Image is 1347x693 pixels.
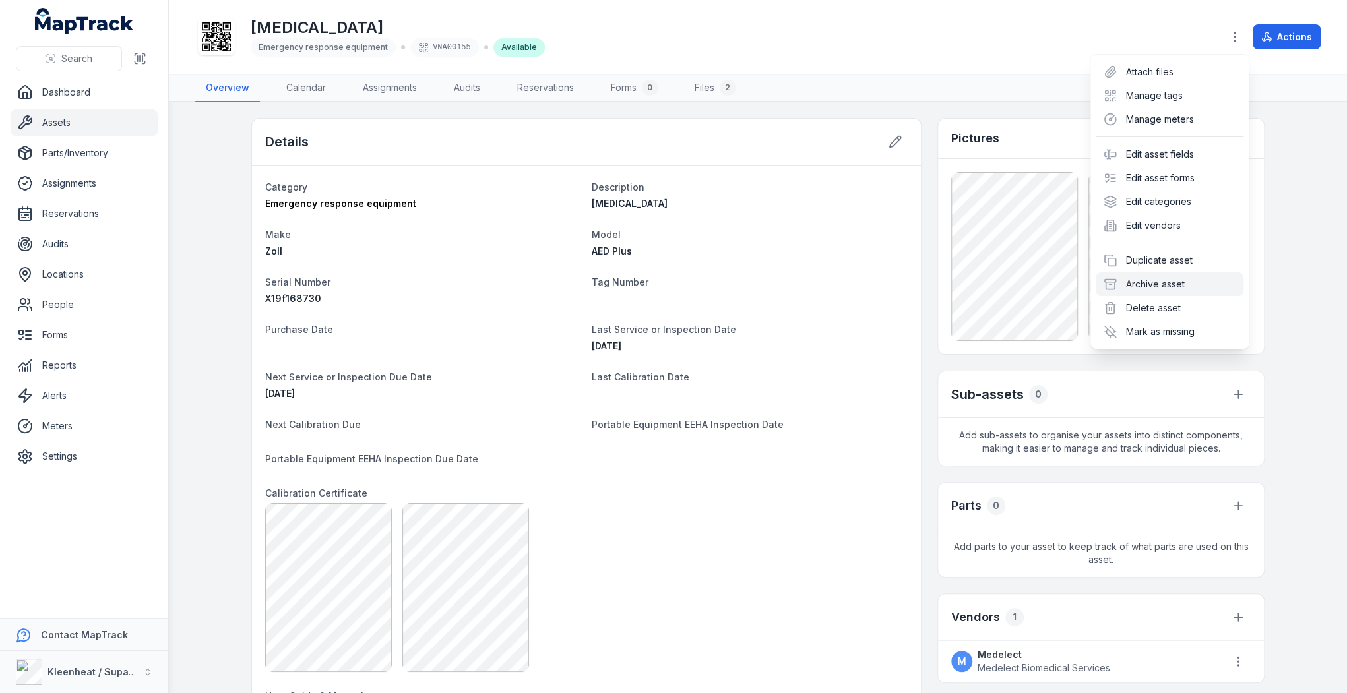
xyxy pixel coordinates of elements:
[1096,249,1243,272] div: Duplicate asset
[1096,320,1243,344] div: Mark as missing
[1096,190,1243,214] div: Edit categories
[1096,84,1243,107] div: Manage tags
[1096,142,1243,166] div: Edit asset fields
[1096,166,1243,190] div: Edit asset forms
[1096,214,1243,237] div: Edit vendors
[1096,60,1243,84] div: Attach files
[1096,107,1243,131] div: Manage meters
[1096,272,1243,296] div: Archive asset
[1096,296,1243,320] div: Delete asset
